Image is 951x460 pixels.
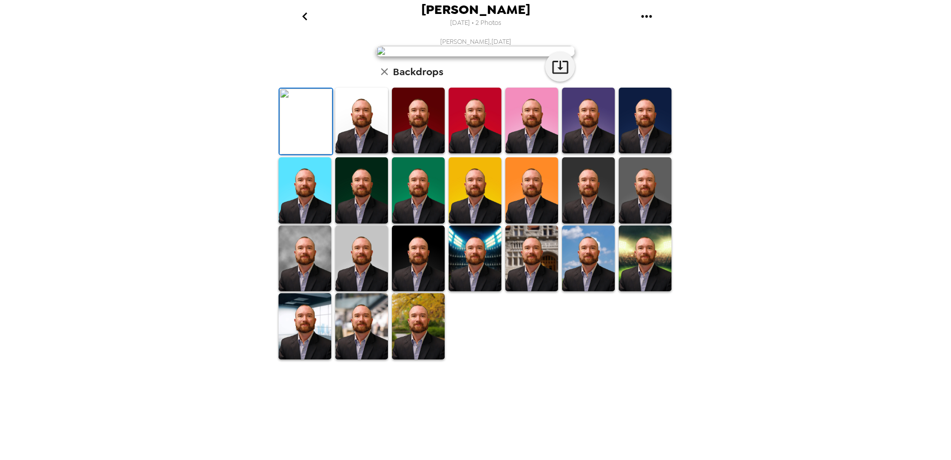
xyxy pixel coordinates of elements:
[421,3,530,16] span: [PERSON_NAME]
[450,16,501,30] span: [DATE] • 2 Photos
[393,64,443,80] h6: Backdrops
[280,89,332,154] img: Original
[376,46,575,57] img: user
[440,37,511,46] span: [PERSON_NAME] , [DATE]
